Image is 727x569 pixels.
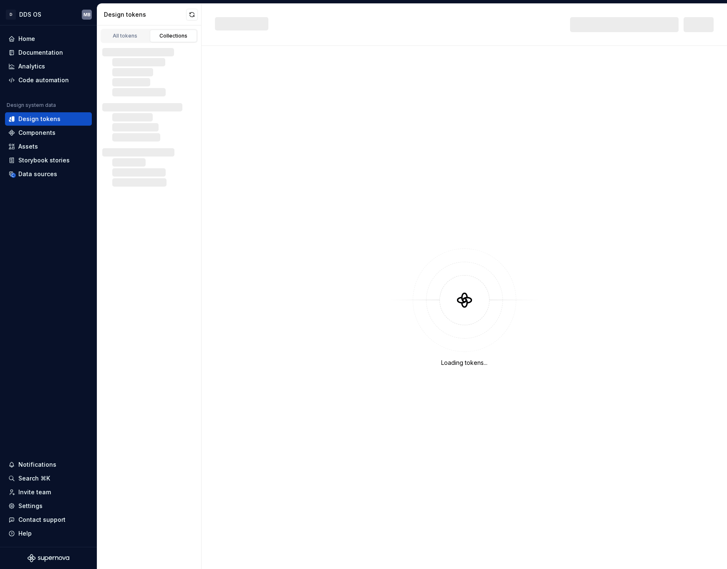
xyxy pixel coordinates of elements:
[18,488,51,496] div: Invite team
[5,112,92,126] a: Design tokens
[153,33,194,39] div: Collections
[18,142,38,151] div: Assets
[18,156,70,164] div: Storybook stories
[441,359,487,367] div: Loading tokens...
[104,10,186,19] div: Design tokens
[5,46,92,59] a: Documentation
[18,529,32,538] div: Help
[7,102,56,109] div: Design system data
[18,129,56,137] div: Components
[5,472,92,485] button: Search ⌘K
[5,32,92,46] a: Home
[5,154,92,167] a: Storybook stories
[5,458,92,471] button: Notifications
[18,115,61,123] div: Design tokens
[5,513,92,526] button: Contact support
[18,460,56,469] div: Notifications
[18,76,69,84] div: Code automation
[2,5,95,23] button: DDDS OSMB
[5,167,92,181] a: Data sources
[5,140,92,153] a: Assets
[5,73,92,87] a: Code automation
[5,486,92,499] a: Invite team
[18,35,35,43] div: Home
[5,126,92,139] a: Components
[18,62,45,71] div: Analytics
[18,474,50,483] div: Search ⌘K
[18,48,63,57] div: Documentation
[18,516,66,524] div: Contact support
[104,33,146,39] div: All tokens
[5,527,92,540] button: Help
[6,10,16,20] div: D
[5,499,92,513] a: Settings
[5,60,92,73] a: Analytics
[18,502,43,510] div: Settings
[83,11,91,18] div: MB
[28,554,69,562] svg: Supernova Logo
[19,10,41,19] div: DDS OS
[18,170,57,178] div: Data sources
